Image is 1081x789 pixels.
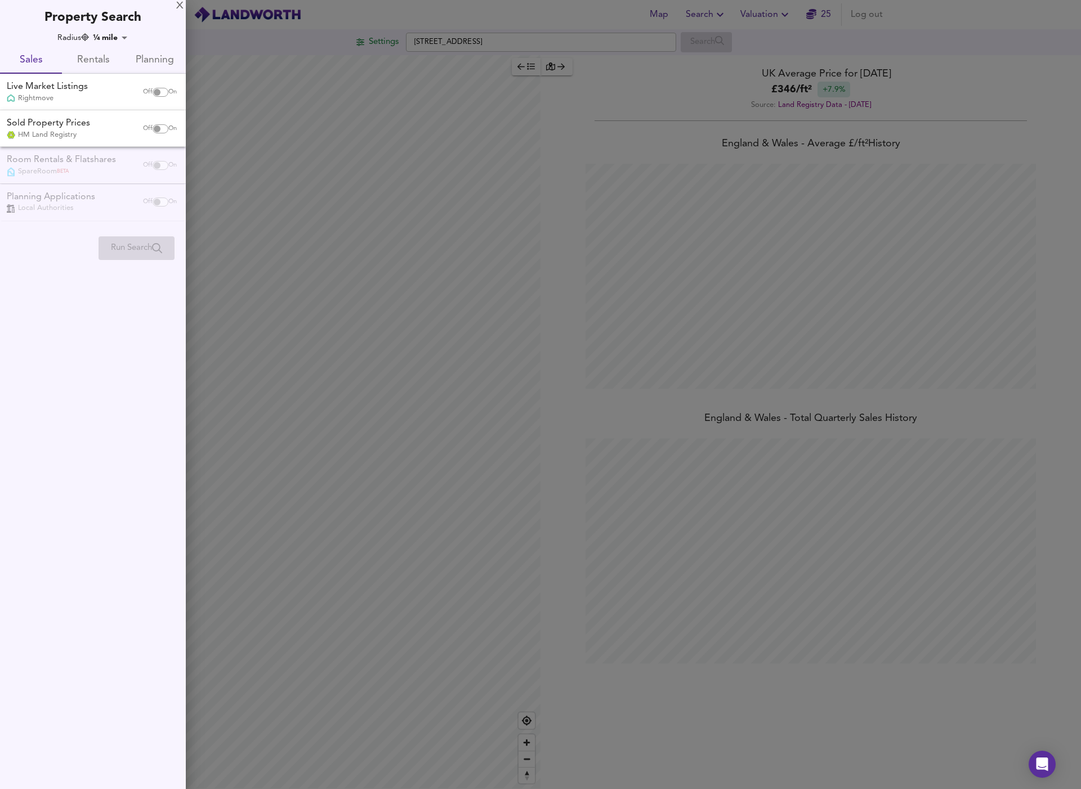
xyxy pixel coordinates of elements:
div: Live Market Listings [7,80,88,93]
span: Off [143,124,153,133]
span: Rentals [69,52,117,69]
div: Sold Property Prices [7,117,90,130]
span: Planning [131,52,179,69]
span: On [168,88,177,97]
div: Radius [57,32,89,43]
div: X [176,2,184,10]
span: Off [143,88,153,97]
div: ¼ mile [90,32,131,43]
div: Open Intercom Messenger [1029,751,1056,778]
img: Land Registry [7,131,15,139]
div: HM Land Registry [7,130,90,140]
span: On [168,124,177,133]
span: Sales [7,52,55,69]
img: Rightmove [7,94,15,104]
div: Rightmove [7,93,88,104]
